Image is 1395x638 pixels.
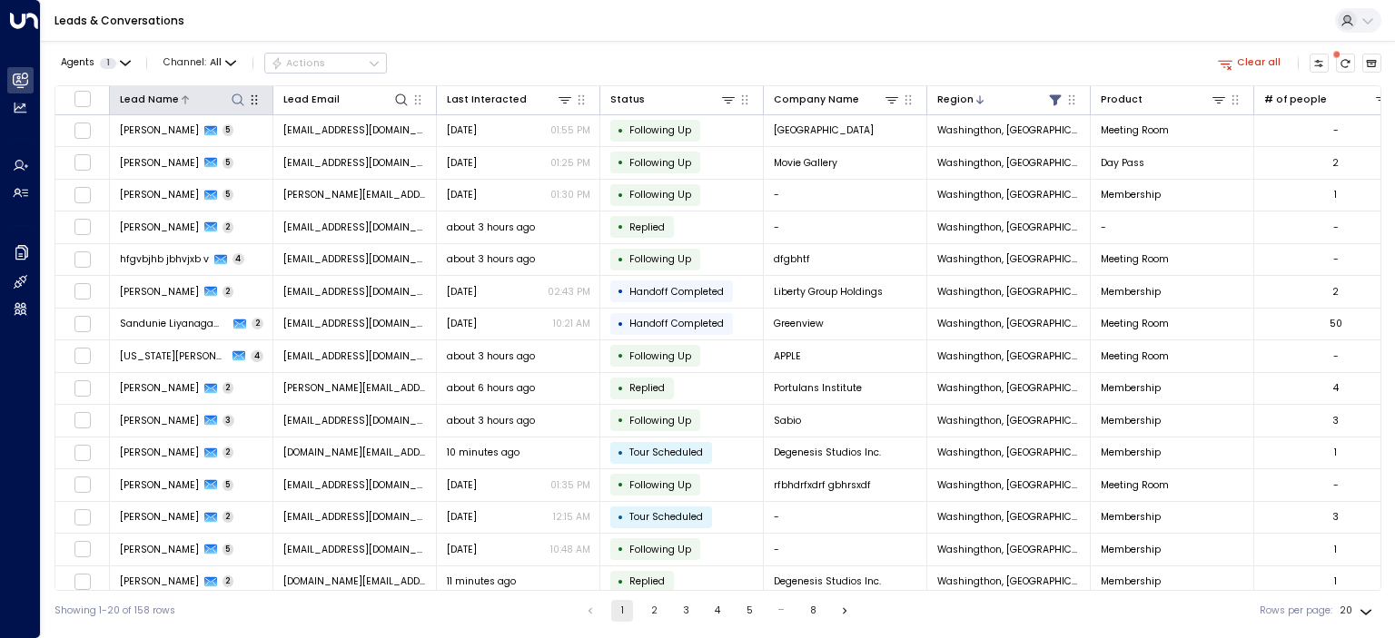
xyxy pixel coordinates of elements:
[223,189,234,201] span: 5
[643,600,665,622] button: Go to page 2
[74,348,91,365] span: Toggle select row
[447,446,519,459] span: 10 minutes ago
[1336,54,1356,74] span: There are new threads available. Refresh the grid to view the latest updates.
[629,349,691,363] span: Following Up
[447,478,477,492] span: Yesterday
[283,381,427,395] span: mackiewicz@portulansinstitute.org
[1264,92,1327,108] div: # of people
[120,349,228,363] span: Georgia Gaines
[283,446,427,459] span: rback.biz@gmail.com
[283,188,427,201] span: adrian.spencersmith@gmail.com
[100,58,116,69] span: 1
[618,280,624,303] div: •
[937,156,1081,170] span: Washingthon, DC
[283,252,427,266] span: ticil13331@auslank.com
[618,248,624,271] div: •
[54,13,184,28] a: Leads & Conversations
[834,600,856,622] button: Go to next page
[764,211,927,243] td: -
[937,285,1081,299] span: Washingthon, DC
[1260,604,1332,618] label: Rows per page:
[1101,317,1169,330] span: Meeting Room
[1362,54,1382,74] button: Archived Leads
[1340,600,1376,622] div: 20
[1101,188,1161,201] span: Membership
[629,221,665,234] span: Replied
[937,349,1081,363] span: Washingthon, DC
[937,123,1081,137] span: Washingthon, DC
[937,478,1081,492] span: Washingthon, DC
[1334,446,1337,459] div: 1
[223,124,234,136] span: 5
[74,379,91,397] span: Toggle select row
[611,600,633,622] button: page 1
[271,57,326,70] div: Actions
[74,412,91,429] span: Toggle select row
[447,414,535,427] span: about 3 hours ago
[74,476,91,494] span: Toggle select row
[223,221,234,233] span: 2
[770,600,792,622] div: …
[802,600,824,622] button: Go to page 8
[1091,211,1254,243] td: -
[937,252,1081,266] span: Washingthon, DC
[120,156,199,170] span: Graciela Swider
[223,544,234,555] span: 5
[120,446,199,459] span: Ryan Backus
[447,123,477,137] span: Yesterday
[283,414,427,427] span: amoosa@sabio.inc
[1101,414,1161,427] span: Membership
[283,221,427,234] span: arwool@comcast.net
[74,573,91,590] span: Toggle select row
[283,574,427,588] span: rback.biz@gmail.com
[618,408,624,432] div: •
[283,91,411,108] div: Lead Email
[74,154,91,172] span: Toggle select row
[1333,221,1339,234] div: -
[252,318,263,329] span: 2
[618,473,624,496] div: •
[629,285,724,299] span: Handoff Completed
[937,317,1081,330] span: Washingthon, DC
[937,446,1081,459] span: Washingthon, DC
[1101,91,1228,108] div: Product
[74,444,91,461] span: Toggle select row
[550,478,590,492] p: 01:35 PM
[774,252,810,266] span: dfgbhtf
[283,349,427,363] span: barracuda35862@mailshan.com
[120,123,199,137] span: Larry Woodie
[447,510,477,524] span: Sep 27, 2025
[1101,446,1161,459] span: Membership
[618,215,624,239] div: •
[774,317,824,330] span: Greenview
[74,219,91,236] span: Toggle select row
[764,180,927,211] td: -
[447,574,516,588] span: 11 minutes ago
[774,381,862,395] span: Portulans Institute
[1334,188,1337,201] div: 1
[223,447,234,458] span: 2
[232,253,245,265] span: 4
[937,92,974,108] div: Region
[548,285,590,299] p: 02:43 PM
[158,54,242,73] span: Channel:
[1332,510,1339,524] div: 3
[1101,156,1144,170] span: Day Pass
[74,283,91,300] span: Toggle select row
[774,123,874,137] span: Cellophane Square
[1332,156,1339,170] div: 2
[223,382,234,394] span: 2
[629,574,665,588] span: Replied
[447,349,535,363] span: about 3 hours ago
[618,119,624,142] div: •
[629,510,703,524] span: Tour Scheduled
[774,574,881,588] span: Degenesis Studios Inc.
[120,188,199,201] span: Adrian Spencer-Smith
[120,510,199,524] span: Margaret Mendez
[74,90,91,107] span: Toggle select all
[550,543,590,556] p: 10:48 AM
[283,317,427,330] span: sandunie@greenview.sg
[283,543,427,556] span: colinsullivan7@gmail.com
[774,349,801,363] span: APPLE
[447,252,535,266] span: about 3 hours ago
